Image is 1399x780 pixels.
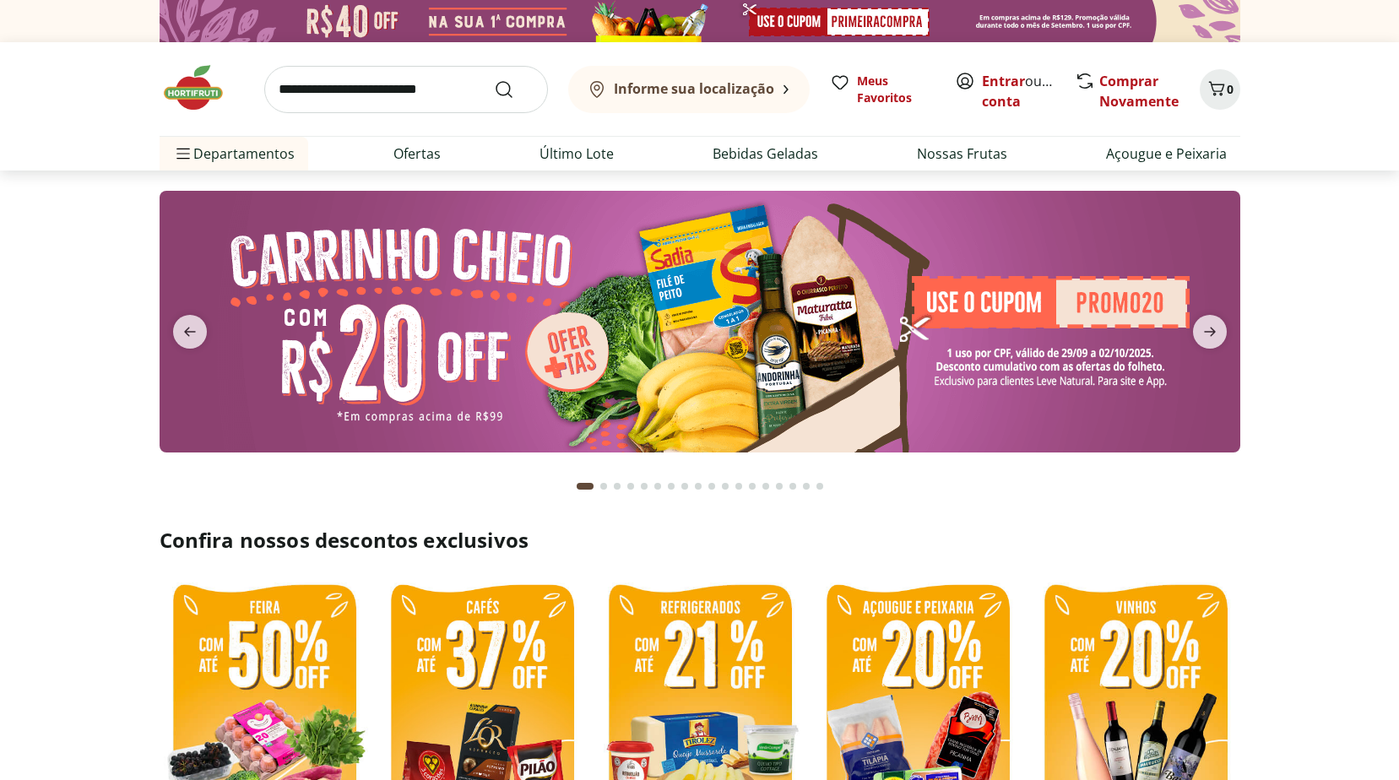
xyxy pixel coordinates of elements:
[800,466,813,506] button: Go to page 17 from fs-carousel
[264,66,548,113] input: search
[614,79,774,98] b: Informe sua localização
[713,144,818,164] a: Bebidas Geladas
[160,62,244,113] img: Hortifruti
[982,72,1075,111] a: Criar conta
[759,466,773,506] button: Go to page 14 from fs-carousel
[160,191,1240,452] img: cupom
[624,466,637,506] button: Go to page 4 from fs-carousel
[1099,72,1179,111] a: Comprar Novamente
[982,72,1025,90] a: Entrar
[786,466,800,506] button: Go to page 16 from fs-carousel
[573,466,597,506] button: Current page from fs-carousel
[691,466,705,506] button: Go to page 9 from fs-carousel
[637,466,651,506] button: Go to page 5 from fs-carousel
[664,466,678,506] button: Go to page 7 from fs-carousel
[705,466,718,506] button: Go to page 10 from fs-carousel
[857,73,935,106] span: Meus Favoritos
[540,144,614,164] a: Último Lote
[746,466,759,506] button: Go to page 13 from fs-carousel
[1179,315,1240,349] button: next
[494,79,534,100] button: Submit Search
[393,144,441,164] a: Ofertas
[813,466,827,506] button: Go to page 18 from fs-carousel
[982,71,1057,111] span: ou
[830,73,935,106] a: Meus Favoritos
[651,466,664,506] button: Go to page 6 from fs-carousel
[678,466,691,506] button: Go to page 8 from fs-carousel
[1200,69,1240,110] button: Carrinho
[732,466,746,506] button: Go to page 12 from fs-carousel
[773,466,786,506] button: Go to page 15 from fs-carousel
[160,527,1240,554] h2: Confira nossos descontos exclusivos
[718,466,732,506] button: Go to page 11 from fs-carousel
[917,144,1007,164] a: Nossas Frutas
[568,66,810,113] button: Informe sua localização
[1227,81,1234,97] span: 0
[610,466,624,506] button: Go to page 3 from fs-carousel
[160,315,220,349] button: previous
[173,133,193,174] button: Menu
[173,133,295,174] span: Departamentos
[597,466,610,506] button: Go to page 2 from fs-carousel
[1106,144,1227,164] a: Açougue e Peixaria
